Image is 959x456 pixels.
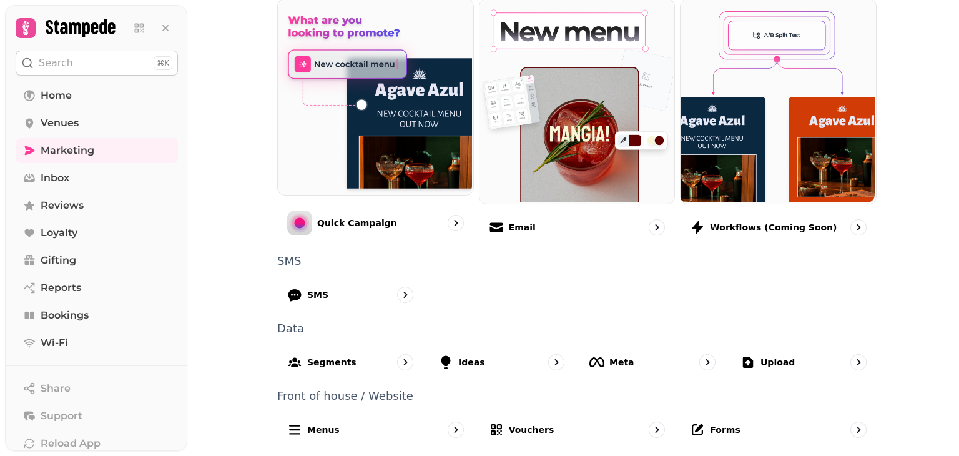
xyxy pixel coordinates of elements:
[277,323,877,334] p: Data
[16,404,178,429] button: Support
[479,412,676,448] a: Vouchers
[41,226,77,240] span: Loyalty
[41,335,68,350] span: Wi-Fi
[41,280,81,295] span: Reports
[41,171,69,186] span: Inbox
[651,221,663,234] svg: go to
[16,221,178,245] a: Loyalty
[852,356,865,369] svg: go to
[579,344,725,380] a: Meta
[16,431,178,456] button: Reload App
[399,289,411,301] svg: go to
[16,330,178,355] a: Wi-Fi
[16,111,178,136] a: Venues
[277,255,877,267] p: SMS
[428,344,574,380] a: Ideas
[509,424,554,436] p: Vouchers
[16,193,178,218] a: Reviews
[41,143,94,158] span: Marketing
[450,424,462,436] svg: go to
[509,221,536,234] p: Email
[730,344,877,380] a: Upload
[307,356,357,369] p: Segments
[16,303,178,328] a: Bookings
[307,289,328,301] p: SMS
[307,424,340,436] p: Menus
[16,83,178,108] a: Home
[16,138,178,163] a: Marketing
[760,356,795,369] p: Upload
[41,253,76,268] span: Gifting
[317,217,397,229] p: Quick Campaign
[154,56,172,70] div: ⌘K
[550,356,563,369] svg: go to
[710,221,837,234] p: Workflows (coming soon)
[701,356,714,369] svg: go to
[16,51,178,76] button: Search⌘K
[16,275,178,300] a: Reports
[16,376,178,401] button: Share
[399,356,411,369] svg: go to
[277,344,423,380] a: Segments
[710,424,740,436] p: Forms
[41,308,89,323] span: Bookings
[450,217,462,229] svg: go to
[39,56,73,71] p: Search
[458,356,485,369] p: Ideas
[277,412,474,448] a: Menus
[41,116,79,131] span: Venues
[852,221,865,234] svg: go to
[277,390,877,402] p: Front of house / Website
[16,166,178,191] a: Inbox
[651,424,663,436] svg: go to
[680,412,877,448] a: Forms
[16,248,178,273] a: Gifting
[41,409,82,424] span: Support
[609,356,634,369] p: Meta
[41,436,101,451] span: Reload App
[41,381,71,396] span: Share
[41,198,84,213] span: Reviews
[852,424,865,436] svg: go to
[41,88,72,103] span: Home
[277,277,423,313] a: SMS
